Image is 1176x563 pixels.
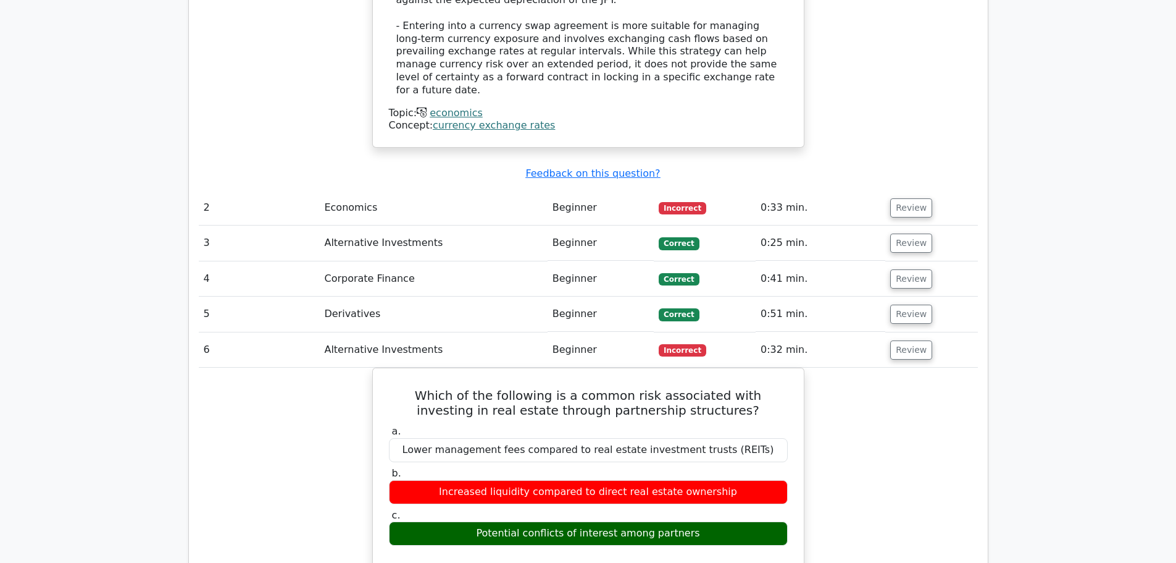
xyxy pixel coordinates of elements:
[388,388,789,418] h5: Which of the following is a common risk associated with investing in real estate through partners...
[392,425,401,437] span: a.
[756,261,885,297] td: 0:41 min.
[659,202,706,214] span: Incorrect
[389,438,788,462] div: Lower management fees compared to real estate investment trusts (REITs)
[548,226,654,261] td: Beginner
[392,509,401,521] span: c.
[389,119,788,132] div: Concept:
[548,261,654,297] td: Beginner
[319,261,547,297] td: Corporate Finance
[389,107,788,120] div: Topic:
[890,269,932,289] button: Review
[756,332,885,368] td: 0:32 min.
[319,226,547,261] td: Alternative Investments
[659,344,706,357] span: Incorrect
[756,226,885,261] td: 0:25 min.
[392,467,401,479] span: b.
[890,234,932,253] button: Review
[756,190,885,226] td: 0:33 min.
[525,167,660,179] a: Feedback on this question?
[659,308,699,321] span: Correct
[319,332,547,368] td: Alternative Investments
[890,341,932,360] button: Review
[548,190,654,226] td: Beginner
[389,480,788,504] div: Increased liquidity compared to direct real estate ownership
[756,297,885,332] td: 0:51 min.
[199,190,320,226] td: 2
[433,119,555,131] a: currency exchange rates
[890,198,932,218] button: Review
[548,332,654,368] td: Beginner
[548,297,654,332] td: Beginner
[199,297,320,332] td: 5
[659,273,699,286] span: Correct
[199,261,320,297] td: 4
[389,522,788,546] div: Potential conflicts of interest among partners
[430,107,483,119] a: economics
[890,305,932,324] button: Review
[199,226,320,261] td: 3
[319,297,547,332] td: Derivatives
[659,237,699,250] span: Correct
[199,332,320,368] td: 6
[319,190,547,226] td: Economics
